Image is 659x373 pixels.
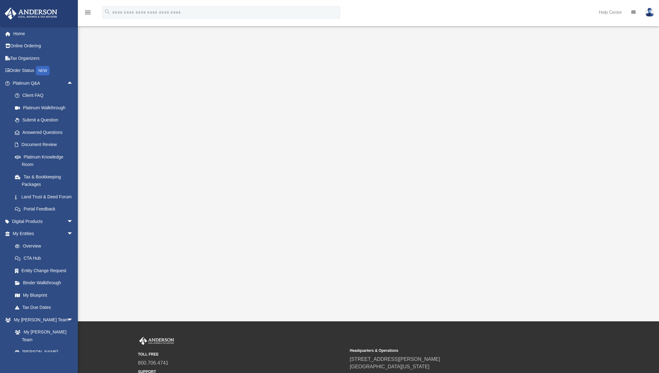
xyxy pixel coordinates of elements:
a: Home [4,27,83,40]
a: Document Review [9,139,83,151]
small: Headquarters & Operations [350,348,557,353]
a: Binder Walkthrough [9,277,83,289]
span: arrow_drop_down [67,314,79,326]
a: Answered Questions [9,126,83,139]
a: Tax Organizers [4,52,83,64]
a: Platinum Q&Aarrow_drop_up [4,77,83,89]
a: [GEOGRAPHIC_DATA][US_STATE] [350,364,429,369]
small: TOLL FREE [138,352,345,357]
a: Overview [9,240,83,252]
a: Land Trust & Deed Forum [9,191,83,203]
a: Submit a Question [9,114,83,126]
i: menu [84,9,92,16]
a: Order StatusNEW [4,64,83,77]
img: Anderson Advisors Platinum Portal [3,7,59,20]
a: menu [84,12,92,16]
a: Online Ordering [4,40,83,52]
img: Anderson Advisors Platinum Portal [138,337,175,345]
i: search [104,8,111,15]
span: arrow_drop_up [67,77,79,90]
a: Digital Productsarrow_drop_down [4,215,83,228]
a: Platinum Knowledge Room [9,151,83,171]
span: arrow_drop_down [67,228,79,240]
img: User Pic [645,8,654,17]
a: Portal Feedback [9,203,83,215]
a: Client FAQ [9,89,83,102]
a: [PERSON_NAME] System [9,346,79,366]
a: My [PERSON_NAME] Team [9,326,76,346]
a: CTA Hub [9,252,83,265]
span: arrow_drop_down [67,215,79,228]
a: My [PERSON_NAME] Teamarrow_drop_down [4,314,79,326]
a: Platinum Walkthrough [9,102,83,114]
a: Tax & Bookkeeping Packages [9,171,83,191]
a: My Blueprint [9,289,79,301]
div: NEW [36,66,50,75]
a: Entity Change Request [9,264,83,277]
a: Tax Due Dates [9,301,83,314]
a: My Entitiesarrow_drop_down [4,228,83,240]
a: 800.706.4741 [138,360,168,366]
a: [STREET_ADDRESS][PERSON_NAME] [350,356,440,362]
